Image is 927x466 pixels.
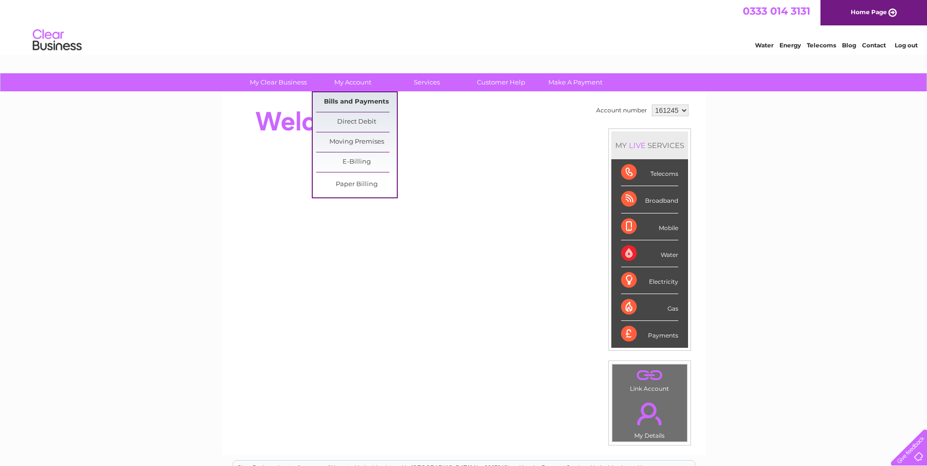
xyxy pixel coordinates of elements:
[755,42,774,49] a: Water
[233,5,695,47] div: Clear Business is a trading name of Verastar Limited (registered in [GEOGRAPHIC_DATA] No. 3667643...
[621,213,678,240] div: Mobile
[238,73,319,91] a: My Clear Business
[316,152,397,172] a: E-Billing
[612,364,688,395] td: Link Account
[32,25,82,55] img: logo.png
[461,73,541,91] a: Customer Help
[312,73,393,91] a: My Account
[316,175,397,194] a: Paper Billing
[615,397,685,431] a: .
[862,42,886,49] a: Contact
[895,42,918,49] a: Log out
[535,73,616,91] a: Make A Payment
[612,394,688,442] td: My Details
[621,186,678,213] div: Broadband
[387,73,467,91] a: Services
[627,141,647,150] div: LIVE
[621,267,678,294] div: Electricity
[621,294,678,321] div: Gas
[316,92,397,112] a: Bills and Payments
[743,5,810,17] a: 0333 014 3131
[621,321,678,347] div: Payments
[594,102,649,119] td: Account number
[611,131,688,159] div: MY SERVICES
[807,42,836,49] a: Telecoms
[615,367,685,384] a: .
[621,240,678,267] div: Water
[842,42,856,49] a: Blog
[316,132,397,152] a: Moving Premises
[316,112,397,132] a: Direct Debit
[621,159,678,186] div: Telecoms
[779,42,801,49] a: Energy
